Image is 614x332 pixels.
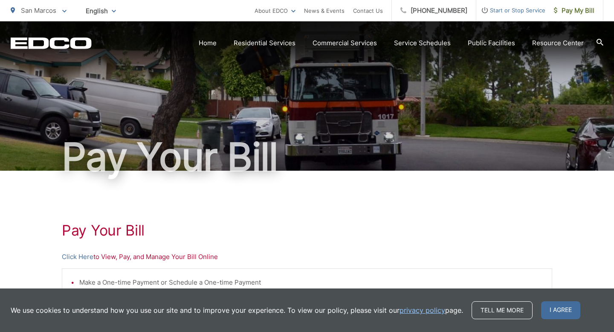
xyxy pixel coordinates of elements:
[532,38,584,48] a: Resource Center
[62,222,552,239] h1: Pay Your Bill
[79,3,122,18] span: English
[255,6,295,16] a: About EDCO
[234,38,295,48] a: Residential Services
[400,305,445,315] a: privacy policy
[11,37,92,49] a: EDCD logo. Return to the homepage.
[11,136,603,178] h1: Pay Your Bill
[541,301,580,319] span: I agree
[468,38,515,48] a: Public Facilities
[472,301,533,319] a: Tell me more
[62,252,93,262] a: Click Here
[199,38,217,48] a: Home
[353,6,383,16] a: Contact Us
[394,38,451,48] a: Service Schedules
[21,6,56,15] span: San Marcos
[313,38,377,48] a: Commercial Services
[11,305,463,315] p: We use cookies to understand how you use our site and to improve your experience. To view our pol...
[554,6,594,16] span: Pay My Bill
[304,6,345,16] a: News & Events
[79,277,543,288] li: Make a One-time Payment or Schedule a One-time Payment
[62,252,552,262] p: to View, Pay, and Manage Your Bill Online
